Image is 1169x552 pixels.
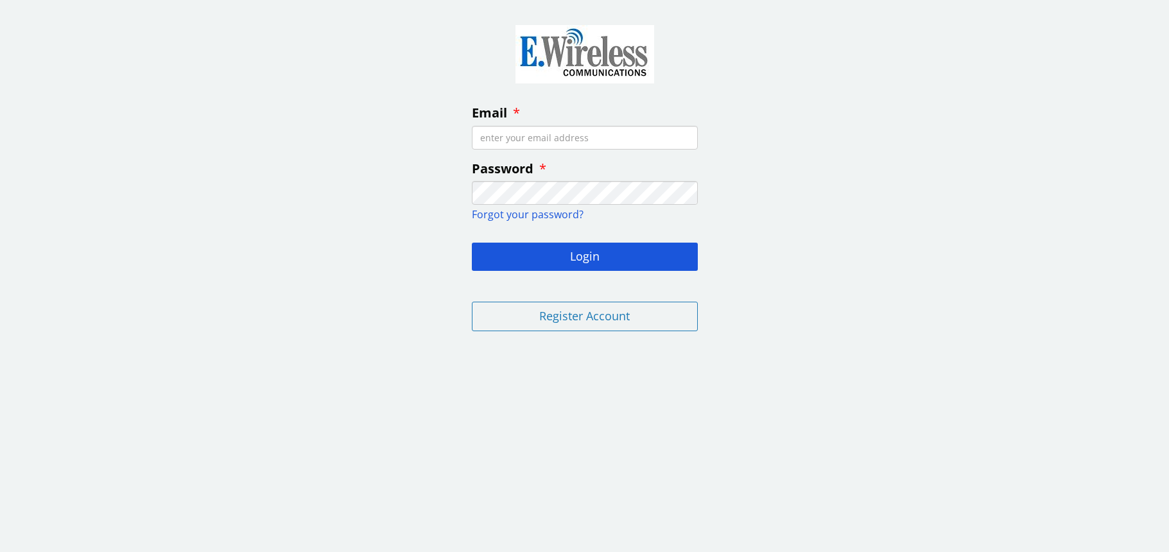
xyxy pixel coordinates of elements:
a: Forgot your password? [472,207,584,221]
span: Password [472,160,533,177]
button: Register Account [472,302,698,331]
span: Email [472,104,507,121]
input: enter your email address [472,126,698,150]
button: Login [472,243,698,271]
